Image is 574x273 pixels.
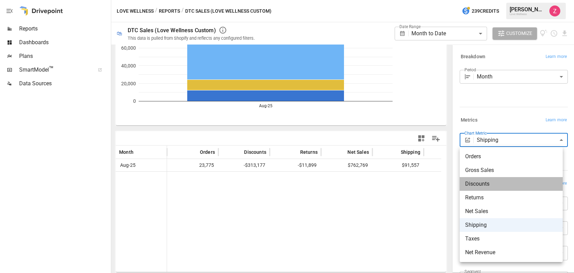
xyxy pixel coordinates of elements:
[465,152,557,161] span: Orders
[465,207,557,215] span: Net Sales
[465,248,557,257] span: Net Revenue
[465,180,557,188] span: Discounts
[465,235,557,243] span: Taxes
[465,194,557,202] span: Returns
[465,221,557,229] span: Shipping
[465,166,557,174] span: Gross Sales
